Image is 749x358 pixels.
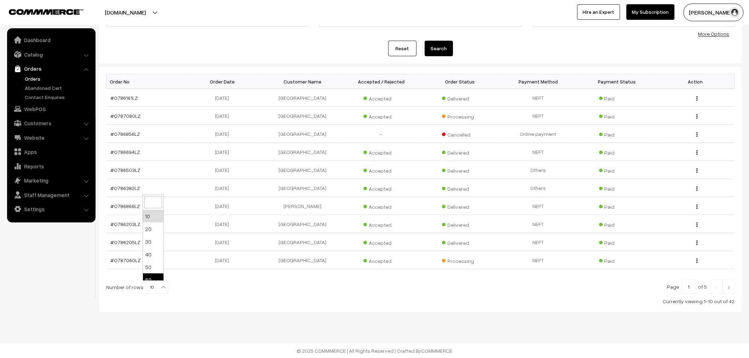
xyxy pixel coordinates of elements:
span: Paid [599,201,635,210]
a: Orders [9,62,93,75]
a: Reports [9,160,93,173]
td: NEFT [499,197,578,215]
a: Website [9,131,93,144]
a: COMMMERCE [421,348,452,354]
a: Settings [9,203,93,215]
li: 30 [143,235,164,248]
th: Payment Method [499,74,578,89]
td: [GEOGRAPHIC_DATA] [263,251,342,269]
td: [DATE] [185,179,263,197]
a: Catalog [9,48,93,61]
img: COMMMERCE [9,9,83,15]
span: Accepted [364,255,399,265]
td: [GEOGRAPHIC_DATA] [263,89,342,107]
td: [DATE] [185,107,263,125]
span: Page [667,284,679,290]
button: [PERSON_NAME] [684,4,744,21]
th: Order Date [185,74,263,89]
span: Delivered [442,201,478,210]
th: Action [656,74,735,89]
span: Paid [599,183,635,192]
a: #O786161LZ [111,95,138,101]
th: Accepted / Rejected [342,74,421,89]
a: Contact Enquires [23,93,93,101]
th: Order Status [421,74,499,89]
a: COMMMERCE [9,7,71,16]
button: [DOMAIN_NAME] [80,4,171,21]
td: [GEOGRAPHIC_DATA] [263,107,342,125]
button: Search [425,41,453,56]
a: #O786382LZ [111,185,140,191]
span: Paid [599,219,635,229]
span: Paid [599,165,635,174]
td: [GEOGRAPHIC_DATA] [263,215,342,233]
a: My Subscription [627,4,675,20]
span: Paid [599,129,635,138]
td: NEFT [499,89,578,107]
a: #O786694LZ [111,149,140,155]
a: #O786503LZ [111,167,141,173]
th: Order No [107,74,185,89]
span: Accepted [364,201,399,210]
td: [DATE] [185,161,263,179]
span: Accepted [364,219,399,229]
a: Dashboard [9,34,93,46]
span: Paid [599,93,635,102]
a: Marketing [9,174,93,187]
td: [GEOGRAPHIC_DATA] [263,161,342,179]
span: Delivered [442,219,478,229]
span: Delivered [442,237,478,247]
td: [GEOGRAPHIC_DATA] [263,125,342,143]
a: #O787080LZ [111,113,141,119]
a: Staff Management [9,189,93,201]
th: Payment Status [578,74,656,89]
img: Menu [697,223,698,227]
img: Menu [697,114,698,119]
td: [GEOGRAPHIC_DATA] [263,233,342,251]
a: Orders [23,75,93,82]
li: 60 [143,273,164,286]
td: [GEOGRAPHIC_DATA] [263,179,342,197]
td: NEFT [499,251,578,269]
td: - [342,125,421,143]
td: Others [499,161,578,179]
img: Menu [697,204,698,209]
span: 10 [147,280,168,294]
li: 40 [143,248,164,261]
span: Accepted [364,237,399,247]
img: Menu [697,241,698,245]
span: Accepted [364,165,399,174]
a: Abandoned Cart [23,84,93,92]
td: [GEOGRAPHIC_DATA] [263,143,342,161]
td: [PERSON_NAME] [263,197,342,215]
li: 50 [143,261,164,273]
span: Paid [599,255,635,265]
span: Cancelled [442,129,478,138]
img: Menu [697,168,698,173]
td: [DATE] [185,143,263,161]
a: #O786205LZ [111,239,141,245]
img: user [730,7,740,18]
td: [DATE] [185,215,263,233]
img: Menu [697,259,698,263]
span: Paid [599,237,635,247]
a: Customers [9,117,93,129]
img: Menu [697,150,698,155]
span: Delivered [442,183,478,192]
img: Menu [697,96,698,101]
span: Accepted [364,111,399,120]
a: Reset [388,41,417,56]
td: NEFT [499,107,578,125]
td: [DATE] [185,251,263,269]
li: 10 [143,210,164,223]
span: Delivered [442,93,478,102]
td: NEFT [499,215,578,233]
span: Accepted [364,93,399,102]
a: Hire an Expert [577,4,620,20]
img: Right [726,285,732,290]
span: Accepted [364,147,399,156]
span: Paid [599,147,635,156]
a: WebPOS [9,103,93,115]
a: Apps [9,145,93,158]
